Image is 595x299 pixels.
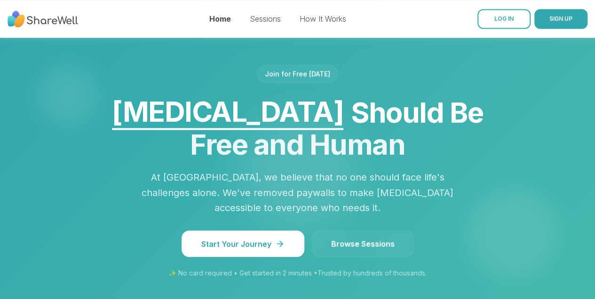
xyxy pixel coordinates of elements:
div: Join for Free [DATE] [257,65,338,83]
img: ShareWell Nav Logo [8,6,78,32]
span: Should Be [57,94,539,130]
span: Free and Human [190,127,405,161]
p: At [GEOGRAPHIC_DATA], we believe that no one should face life's challenges alone. We've removed p... [140,169,456,215]
a: How It Works [300,14,346,24]
a: LOG IN [477,9,531,29]
a: Home [209,14,231,24]
p: ✨ No card required • Get started in 2 minutes • Trusted by hundreds of thousands. [57,268,539,277]
a: Sessions [250,14,281,24]
a: Browse Sessions [312,230,414,257]
span: LOG IN [494,15,514,22]
button: Start Your Journey [182,230,304,257]
span: Browse Sessions [331,238,395,249]
div: [MEDICAL_DATA] [112,93,343,129]
span: SIGN UP [549,15,572,22]
span: Start Your Journey [201,238,285,249]
button: SIGN UP [534,9,587,29]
